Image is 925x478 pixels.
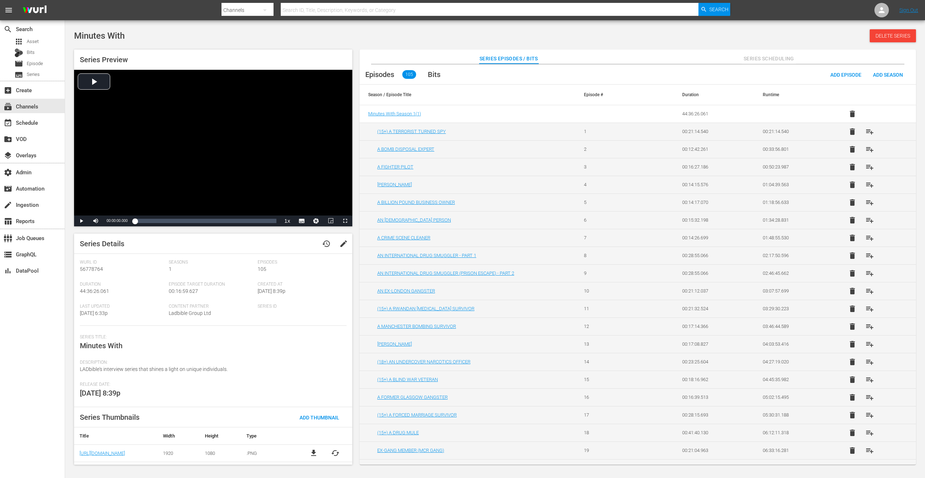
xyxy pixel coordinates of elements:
[4,266,12,275] span: DataPool
[377,394,448,400] a: A FORMER GLASGOW GANGSTER
[309,449,318,457] a: file_download
[4,151,12,160] span: Overlays
[360,85,575,105] th: Season / Episode Title
[674,264,754,282] td: 00:28:55.066
[377,324,456,329] a: A MANCHESTER BOMBING SURVIVOR
[377,182,412,187] a: [PERSON_NAME]
[844,141,861,158] button: delete
[865,180,874,189] span: playlist_add
[335,235,352,252] button: edit
[848,446,857,455] span: delete
[14,59,23,68] span: Episode
[377,288,435,294] a: AN EX-LONDON GANGSTER
[861,353,878,371] button: playlist_add
[80,260,165,265] span: Wurl Id
[377,341,412,347] a: [PERSON_NAME]
[844,247,861,264] button: delete
[80,310,108,316] span: [DATE] 6:33p
[861,247,878,264] button: playlist_add
[14,48,23,57] div: Bits
[674,441,754,459] td: 00:21:04.963
[865,251,874,260] span: playlist_add
[377,430,419,435] a: (15+) A DRUG MULE
[861,265,878,282] button: playlist_add
[861,300,878,317] button: playlist_add
[865,269,874,278] span: playlist_add
[331,449,340,457] span: cached
[844,123,861,140] button: delete
[79,451,125,456] a: [URL][DOMAIN_NAME]
[865,145,874,154] span: playlist_add
[377,306,474,311] a: (15+) A RWANDAN [MEDICAL_DATA] SURVIVOR
[80,382,343,388] span: Release Date:
[258,288,285,294] span: [DATE] 8:39p
[158,427,199,445] th: Width
[848,180,857,189] span: delete
[80,266,103,272] span: 56778764
[27,71,40,78] span: Series
[575,371,656,388] td: 15
[377,164,413,170] a: A FIGHTER PILOT
[754,353,835,371] td: 04:27:19.020
[674,353,754,371] td: 00:23:25.604
[848,411,857,419] span: delete
[428,70,440,79] span: Bits
[575,176,656,193] td: 4
[844,105,861,123] button: delete
[861,229,878,247] button: playlist_add
[754,193,835,211] td: 01:18:56.633
[107,219,128,223] span: 00:00:00.000
[80,389,120,397] span: [DATE] 8:39p
[27,38,39,45] span: Asset
[754,459,835,477] td: 06:56:50.393
[169,304,254,310] span: Content Partner
[848,358,857,366] span: delete
[870,29,916,42] button: Delete Series
[848,110,857,118] span: delete
[865,340,874,349] span: playlist_add
[848,198,857,207] span: delete
[865,198,874,207] span: playlist_add
[365,70,394,79] span: Episodes
[575,282,656,300] td: 10
[861,141,878,158] button: playlist_add
[80,282,165,287] span: Duration
[575,85,656,105] th: Episode #
[575,317,656,335] td: 12
[377,359,470,364] a: (18+) AN UNDERCOVER NARCOTICS OFFICER
[377,235,430,240] a: A CRIME SCENE CLEANER
[4,184,12,193] span: Automation
[674,140,754,158] td: 00:12:42.261
[754,176,835,193] td: 01:04:39.563
[258,304,343,310] span: Series ID
[4,168,12,177] span: Admin
[4,201,12,209] span: Ingestion
[754,371,835,388] td: 04:45:35.982
[575,353,656,371] td: 14
[575,158,656,176] td: 3
[825,72,867,78] span: Add Episode
[80,304,165,310] span: Last Updated
[241,427,297,445] th: Type
[754,211,835,229] td: 01:34:28.831
[870,33,916,39] span: Delete Series
[848,287,857,295] span: delete
[80,360,343,366] span: Description:
[754,335,835,353] td: 04:03:53.416
[754,247,835,264] td: 02:17:50.596
[280,215,294,226] button: Playback Rate
[754,300,835,317] td: 03:29:30.223
[74,215,89,226] button: Play
[844,282,861,300] button: delete
[865,163,874,171] span: playlist_add
[865,411,874,419] span: playlist_add
[861,424,878,441] button: playlist_add
[861,442,878,459] button: playlist_add
[698,3,730,16] button: Search
[4,234,12,243] span: Job Queues
[844,371,861,388] button: delete
[575,441,656,459] td: 19
[865,428,874,437] span: playlist_add
[258,282,343,287] span: Created At
[80,239,124,248] span: Series Details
